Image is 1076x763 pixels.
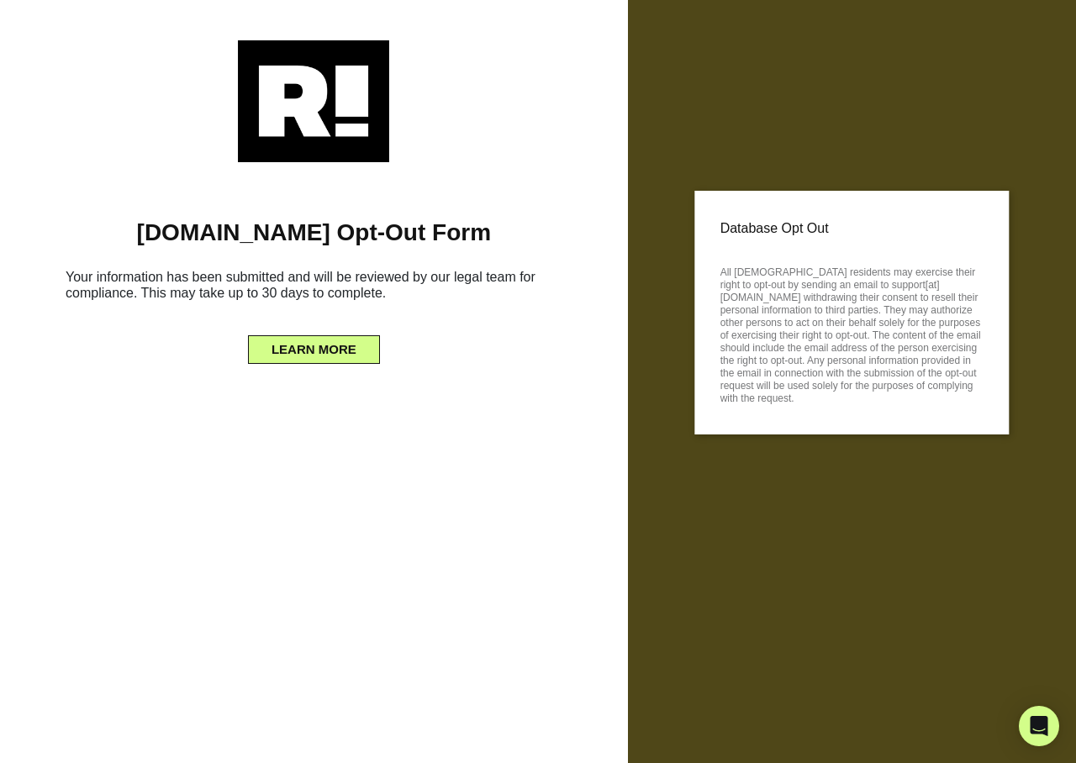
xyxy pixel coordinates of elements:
p: Database Opt Out [720,216,984,241]
h6: Your information has been submitted and will be reviewed by our legal team for compliance. This m... [25,262,603,314]
a: LEARN MORE [248,338,380,351]
h1: [DOMAIN_NAME] Opt-Out Form [25,218,603,247]
div: Open Intercom Messenger [1019,706,1059,746]
button: LEARN MORE [248,335,380,364]
p: All [DEMOGRAPHIC_DATA] residents may exercise their right to opt-out by sending an email to suppo... [720,261,984,405]
img: Retention.com [238,40,389,162]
